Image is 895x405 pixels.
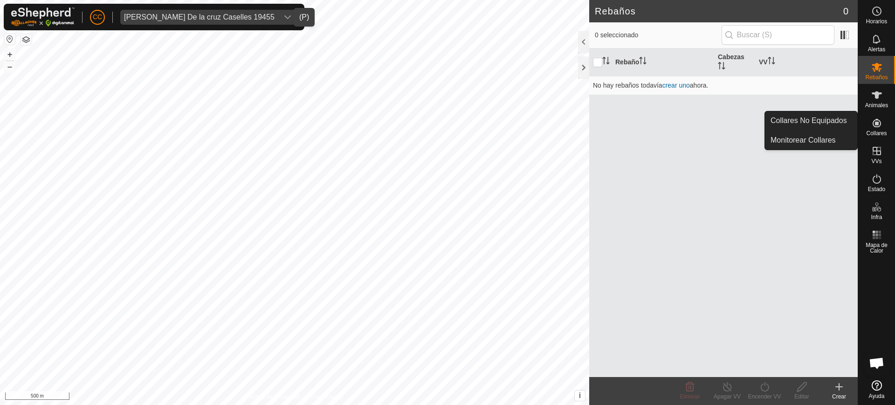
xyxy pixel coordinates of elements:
[866,130,887,136] span: Collares
[602,58,610,66] p-sorticon: Activar para ordenar
[714,48,755,76] th: Cabezas
[4,34,15,45] button: Restablecer Mapa
[865,75,888,80] span: Rebaños
[93,12,102,22] span: CC
[718,63,725,71] p-sorticon: Activar para ordenar
[575,391,585,401] button: i
[768,58,775,66] p-sorticon: Activar para ordenar
[865,103,888,108] span: Animales
[124,14,275,21] div: [PERSON_NAME] De la cruz Caselles 19455
[843,4,848,18] span: 0
[858,377,895,403] a: Ayuda
[771,115,847,126] span: Collares No Equipados
[11,7,75,27] img: Logo Gallagher
[765,111,857,130] a: Collares No Equipados
[639,58,647,66] p-sorticon: Activar para ordenar
[4,61,15,72] button: –
[21,34,32,45] button: Capas del Mapa
[589,76,858,95] td: No hay rebaños todavía ahora.
[863,349,891,377] div: Chat abierto
[765,131,857,150] a: Monitorear Collares
[579,391,581,399] span: i
[662,82,690,89] a: crear uno
[612,48,714,76] th: Rebaño
[755,48,858,76] th: VV
[247,393,300,401] a: Política de Privacidad
[120,10,278,25] span: Maria Esperanza De la cruz Caselles 19455
[871,214,882,220] span: Infra
[709,392,746,401] div: Apagar VV
[861,242,893,254] span: Mapa de Calor
[871,158,881,164] span: VVs
[746,392,783,401] div: Encender VV
[4,49,15,60] button: +
[868,186,885,192] span: Estado
[783,392,820,401] div: Editar
[868,47,885,52] span: Alertas
[771,135,836,146] span: Monitorear Collares
[680,393,700,400] span: Eliminar
[722,25,834,45] input: Buscar (S)
[595,6,843,17] h2: Rebaños
[278,10,297,25] div: dropdown trigger
[866,19,887,24] span: Horarios
[595,30,722,40] span: 0 seleccionado
[869,393,885,399] span: Ayuda
[820,392,858,401] div: Crear
[311,393,343,401] a: Contáctenos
